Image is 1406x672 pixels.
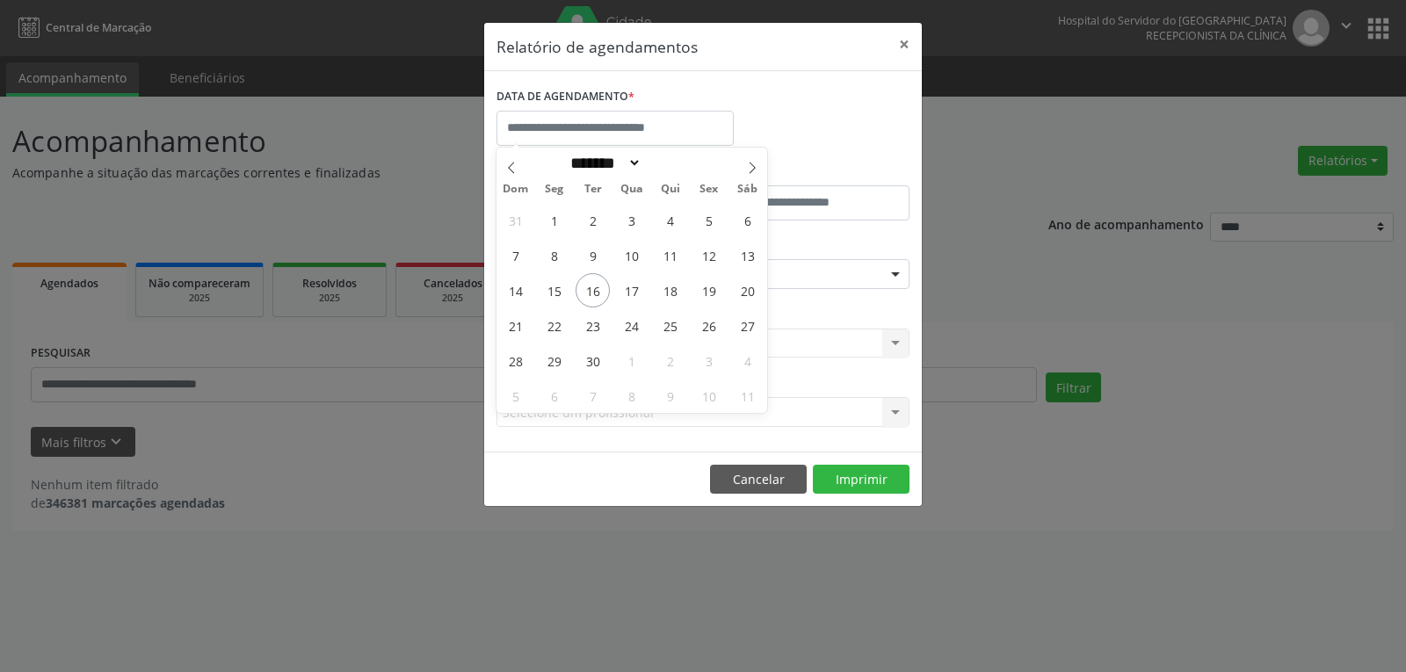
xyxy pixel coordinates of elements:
span: Setembro 16, 2025 [576,273,610,307]
span: Ter [574,184,612,195]
span: Setembro 13, 2025 [730,238,765,272]
span: Setembro 18, 2025 [653,273,687,307]
span: Setembro 25, 2025 [653,308,687,343]
span: Setembro 23, 2025 [576,308,610,343]
h5: Relatório de agendamentos [496,35,698,58]
label: DATA DE AGENDAMENTO [496,83,634,111]
span: Setembro 10, 2025 [614,238,649,272]
span: Setembro 17, 2025 [614,273,649,307]
span: Sex [690,184,728,195]
span: Setembro 12, 2025 [692,238,726,272]
span: Setembro 27, 2025 [730,308,765,343]
span: Outubro 10, 2025 [692,379,726,413]
label: ATÉ [707,158,910,185]
span: Sáb [728,184,767,195]
span: Agosto 31, 2025 [498,203,533,237]
span: Outubro 3, 2025 [692,343,726,378]
span: Setembro 15, 2025 [537,273,571,307]
span: Outubro 9, 2025 [653,379,687,413]
span: Setembro 2, 2025 [576,203,610,237]
button: Close [887,23,922,66]
span: Setembro 30, 2025 [576,343,610,378]
span: Setembro 29, 2025 [537,343,571,378]
span: Qui [651,184,690,195]
span: Setembro 14, 2025 [498,273,533,307]
span: Qua [612,184,651,195]
span: Outubro 8, 2025 [614,379,649,413]
span: Outubro 1, 2025 [614,343,649,378]
span: Setembro 3, 2025 [614,203,649,237]
span: Outubro 2, 2025 [653,343,687,378]
span: Setembro 22, 2025 [537,308,571,343]
span: Setembro 28, 2025 [498,343,533,378]
span: Outubro 4, 2025 [730,343,765,378]
span: Setembro 11, 2025 [653,238,687,272]
span: Setembro 19, 2025 [692,273,726,307]
input: Year [641,154,699,172]
span: Outubro 11, 2025 [730,379,765,413]
span: Setembro 24, 2025 [614,308,649,343]
span: Outubro 7, 2025 [576,379,610,413]
span: Setembro 26, 2025 [692,308,726,343]
span: Setembro 7, 2025 [498,238,533,272]
span: Setembro 6, 2025 [730,203,765,237]
select: Month [564,154,641,172]
span: Setembro 21, 2025 [498,308,533,343]
button: Imprimir [813,465,910,495]
span: Outubro 5, 2025 [498,379,533,413]
button: Cancelar [710,465,807,495]
span: Dom [496,184,535,195]
span: Setembro 4, 2025 [653,203,687,237]
span: Setembro 9, 2025 [576,238,610,272]
span: Setembro 8, 2025 [537,238,571,272]
span: Setembro 5, 2025 [692,203,726,237]
span: Outubro 6, 2025 [537,379,571,413]
span: Setembro 20, 2025 [730,273,765,307]
span: Seg [535,184,574,195]
span: Setembro 1, 2025 [537,203,571,237]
